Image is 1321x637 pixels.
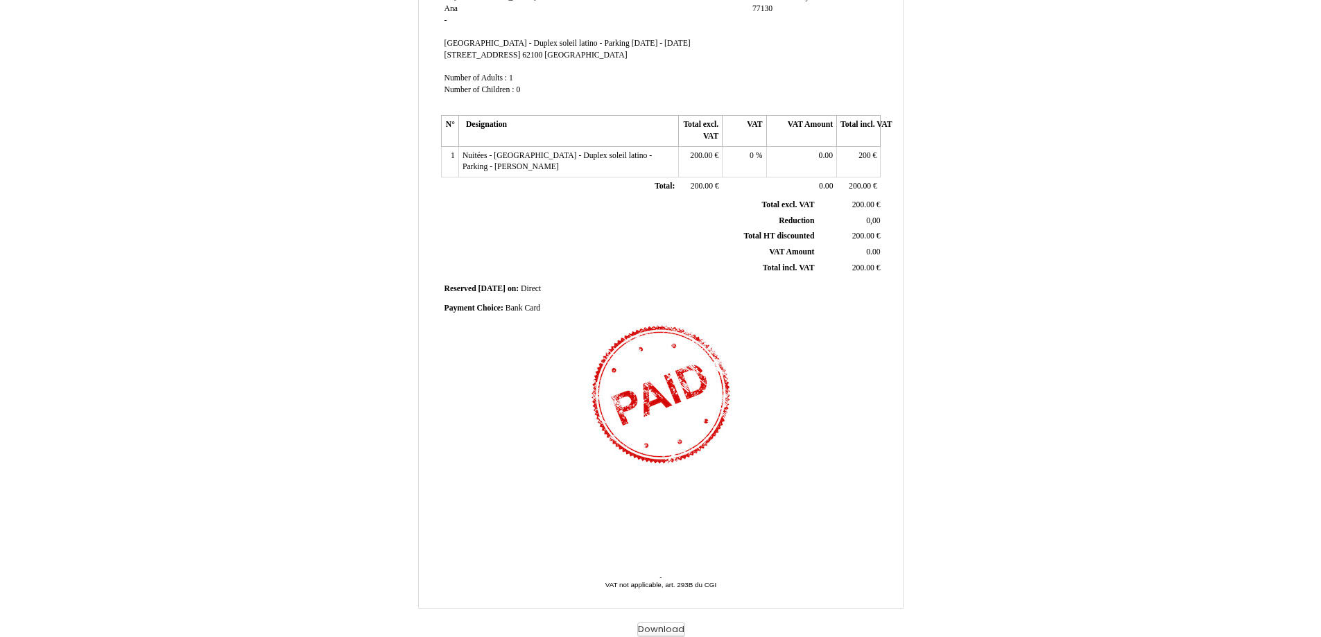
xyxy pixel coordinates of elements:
[478,284,506,293] span: [DATE]
[858,151,871,160] span: 200
[508,284,519,293] span: on:
[817,198,883,213] td: €
[763,263,815,272] span: Total incl. VAT
[849,182,871,191] span: 200.00
[463,151,652,172] span: Nuitées - [GEOGRAPHIC_DATA] - Duplex soleil latino - Parking - [PERSON_NAME]
[723,146,766,177] td: %
[852,232,874,241] span: 200.00
[444,16,447,25] span: -
[544,51,627,60] span: [GEOGRAPHIC_DATA]
[441,116,458,146] th: N°
[819,151,833,160] span: 0.00
[779,216,814,225] span: Reduction
[506,304,540,313] span: Bank Card
[444,4,458,13] span: Ana
[444,73,508,82] span: Number of Adults :
[852,263,874,272] span: 200.00
[605,581,716,588] span: VAT not applicable, art. 293B du CGI
[632,39,691,48] span: [DATE] - [DATE]
[659,573,662,581] span: -
[817,260,883,276] td: €
[852,200,874,209] span: 200.00
[444,284,476,293] span: Reserved
[837,116,881,146] th: Total incl. VAT
[678,116,722,146] th: Total excl. VAT
[837,146,881,177] td: €
[516,85,520,94] span: 0
[637,622,685,637] button: Download
[444,51,521,60] span: [STREET_ADDRESS]
[837,177,881,197] td: €
[752,4,772,13] span: 77130
[444,304,503,313] span: Payment Choice:
[678,146,722,177] td: €
[522,51,542,60] span: 62100
[441,146,458,177] td: 1
[444,39,630,48] span: [GEOGRAPHIC_DATA] - Duplex soleil latino - Parking
[762,200,815,209] span: Total excl. VAT
[509,73,513,82] span: 1
[743,232,814,241] span: Total HT discounted
[521,284,541,293] span: Direct
[866,247,880,256] span: 0.00
[866,216,880,225] span: 0,00
[458,116,678,146] th: Designation
[678,177,722,197] td: €
[766,116,836,146] th: VAT Amount
[690,151,712,160] span: 200.00
[655,182,675,191] span: Total:
[750,151,754,160] span: 0
[723,116,766,146] th: VAT
[769,247,814,256] span: VAT Amount
[444,85,515,94] span: Number of Children :
[817,229,883,245] td: €
[691,182,713,191] span: 200.00
[819,182,833,191] span: 0.00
